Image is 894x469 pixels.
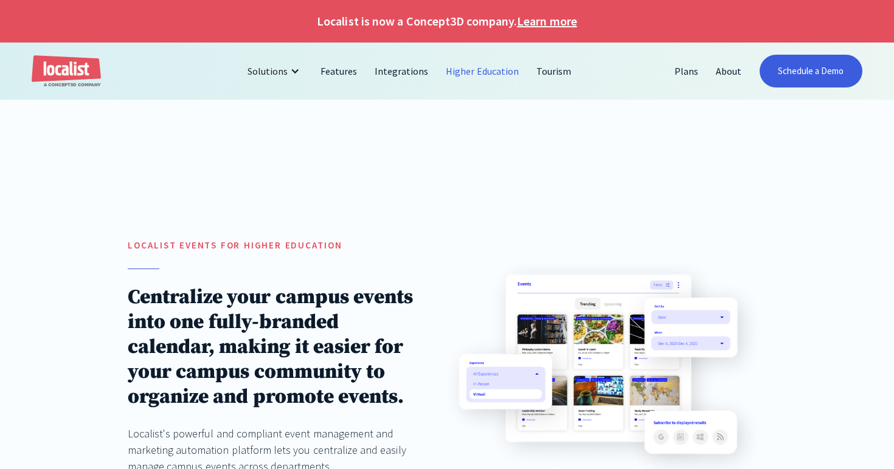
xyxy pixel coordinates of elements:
[128,285,415,409] h1: Centralize your campus events into one fully-branded calendar, making it easier for your campus c...
[707,56,750,86] a: About
[760,55,862,87] a: Schedule a Demo
[238,56,312,86] div: Solutions
[32,55,101,87] a: home
[517,12,577,30] a: Learn more
[437,56,528,86] a: Higher Education
[248,64,288,78] div: Solutions
[366,56,437,86] a: Integrations
[528,56,580,86] a: Tourism
[312,56,366,86] a: Features
[128,239,415,253] h5: localist Events for Higher education
[666,56,707,86] a: Plans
